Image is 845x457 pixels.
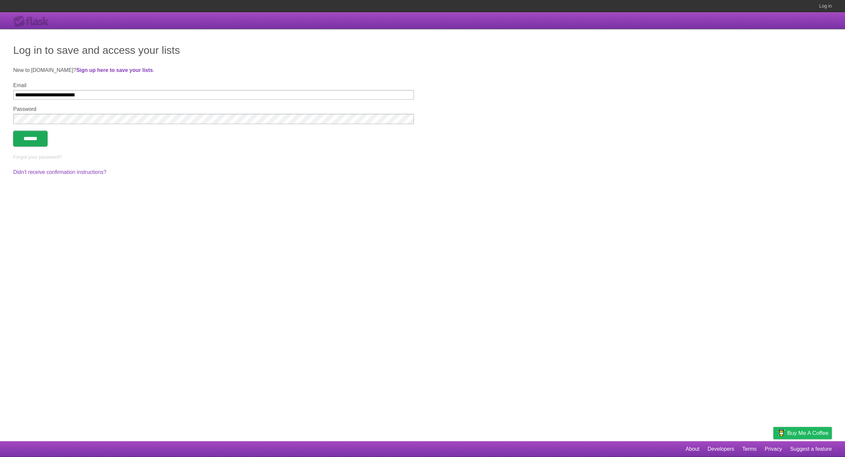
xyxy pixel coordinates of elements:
[765,443,782,455] a: Privacy
[13,16,53,27] div: Flask
[13,154,62,160] a: Forgot your password?
[13,82,414,88] label: Email
[13,66,832,74] p: New to [DOMAIN_NAME]? .
[742,443,757,455] a: Terms
[790,443,832,455] a: Suggest a feature
[787,427,828,439] span: Buy me a coffee
[13,169,106,175] a: Didn't receive confirmation instructions?
[707,443,734,455] a: Developers
[13,106,414,112] label: Password
[773,427,832,439] a: Buy me a coffee
[686,443,699,455] a: About
[777,427,786,439] img: Buy me a coffee
[76,67,153,73] a: Sign up here to save your lists
[13,42,832,58] h1: Log in to save and access your lists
